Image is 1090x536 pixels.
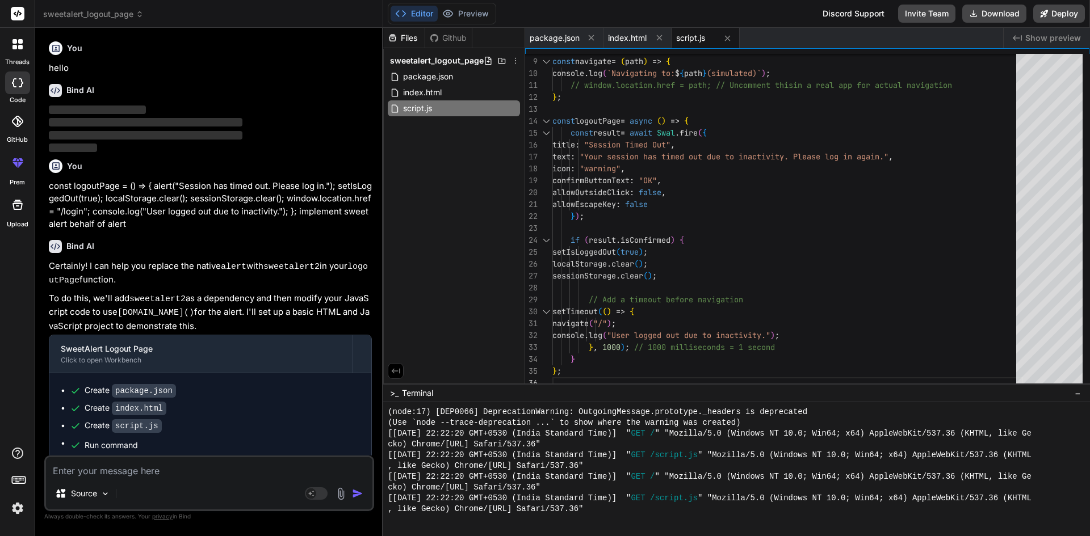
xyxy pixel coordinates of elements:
span: , [593,342,598,352]
span: result [589,235,616,245]
code: sweetalert2 [129,294,186,304]
span: − [1075,387,1081,399]
button: Deploy [1033,5,1085,23]
span: GET [631,493,645,504]
span: // window.location.href = path; // Uncomment this [571,80,793,90]
span: ( [589,318,593,328]
span: " "Mozilla/5.0 (Windows NT 10.0; Win64; x64) AppleWebKit/537.36 (KHTML, like Ge [655,471,1031,482]
span: " "Mozilla/5.0 (Windows NT 10.0; Win64; x64) AppleWebKit/537.36 (KHTML [698,493,1032,504]
p: Always double-check its answers. Your in Bind [44,511,374,522]
span: Run command [85,440,360,451]
span: : [630,187,634,197]
span: ; [557,366,561,376]
span: text [552,151,571,162]
span: >_ [390,387,399,399]
span: { [684,116,689,126]
span: ( [621,56,625,66]
div: Click to collapse the range. [539,306,554,318]
span: } [571,354,575,364]
span: "/" [593,318,607,328]
span: } [571,211,575,221]
div: Files [383,32,425,44]
span: , [670,140,675,150]
div: 23 [525,222,538,234]
span: async [630,116,652,126]
span: / [650,428,655,439]
span: ; [775,330,779,340]
span: , [661,187,666,197]
span: { [666,56,670,66]
p: Source [71,488,97,499]
span: = [621,128,625,138]
span: } [702,68,707,78]
span: ( [584,235,589,245]
p: hello [49,62,372,75]
span: ) [661,116,666,126]
span: " "Mozilla/5.0 (Windows NT 10.0; Win64; x64) AppleWebKit/537.36 (KHTML [698,450,1032,461]
span: sweetalert_logout_page [390,55,484,66]
span: ( [602,68,607,78]
div: 36 [525,377,538,389]
label: threads [5,57,30,67]
div: 24 [525,234,538,246]
span: icon [552,163,571,174]
div: 17 [525,151,538,163]
span: : [616,199,621,209]
label: code [10,95,26,105]
span: cko) Chrome/[URL] Safari/537.36" [388,439,540,450]
img: Pick Models [100,489,110,499]
span: : [571,151,575,162]
span: ; [766,68,770,78]
button: Editor [391,6,438,22]
button: Invite Team [898,5,955,23]
span: ( [602,330,607,340]
span: / [650,471,655,482]
span: ) [607,318,611,328]
span: (node:17) [DEP0066] DeprecationWarning: OutgoingMessage.prototype._headers is deprecated [388,407,807,417]
span: setTimeout [552,306,598,316]
span: GET [631,450,645,461]
span: package.json [402,70,454,83]
div: Click to open Workbench [61,356,341,365]
span: $ [675,68,680,78]
button: − [1072,384,1083,402]
div: SweetAlert Logout Page [61,343,341,354]
span: } [552,92,557,102]
span: Show preview [1025,32,1081,44]
span: 1000 [602,342,621,352]
span: cko) Chrome/[URL] Safari/537.36" [388,482,540,493]
span: const [552,116,575,126]
span: [[DATE] 22:22:20 GMT+0530 (India Standard Time)] " [388,471,631,482]
span: allowOutsideClick [552,187,630,197]
span: fire [680,128,698,138]
span: "User logged out due to inactivity." [607,330,770,340]
div: 29 [525,294,538,306]
div: 35 [525,365,538,377]
span: script.js [402,102,433,115]
span: /script.js [650,493,698,504]
span: logoutPage [575,116,621,126]
span: sessionStorage [552,271,616,281]
span: ( [616,247,621,257]
h6: You [67,43,82,54]
div: Create [85,385,176,396]
span: " "Mozilla/5.0 (Windows NT 10.0; Win64; x64) AppleWebKit/537.36 (KHTML, like Ge [655,428,1031,439]
span: : [575,140,580,150]
span: ) [639,247,643,257]
span: ; [557,92,561,102]
span: . [675,128,680,138]
span: ) [643,56,648,66]
div: 16 [525,139,538,151]
span: index.html [608,32,647,44]
div: 25 [525,246,538,258]
span: . [616,271,621,281]
div: 21 [525,199,538,210]
span: , [657,175,661,185]
div: 13 [525,103,538,115]
span: path [625,56,643,66]
span: Swal [657,128,675,138]
span: navigate [552,318,589,328]
span: if [571,235,580,245]
span: const [552,56,575,66]
div: 27 [525,270,538,282]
